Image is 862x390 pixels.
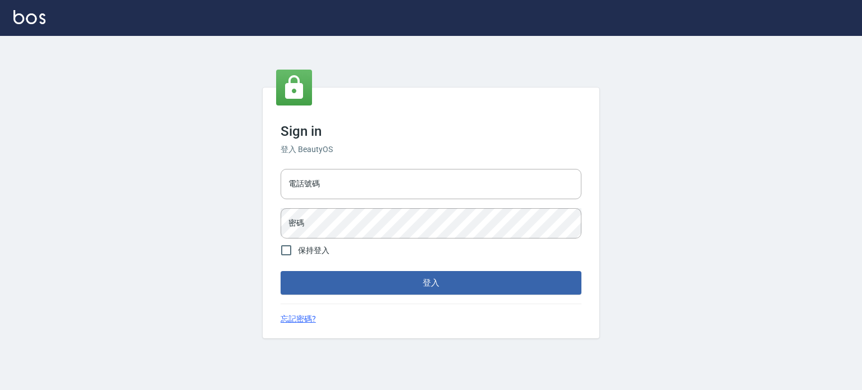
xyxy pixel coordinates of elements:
[281,271,581,295] button: 登入
[281,144,581,155] h6: 登入 BeautyOS
[298,245,329,256] span: 保持登入
[281,313,316,325] a: 忘記密碼?
[281,123,581,139] h3: Sign in
[13,10,45,24] img: Logo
